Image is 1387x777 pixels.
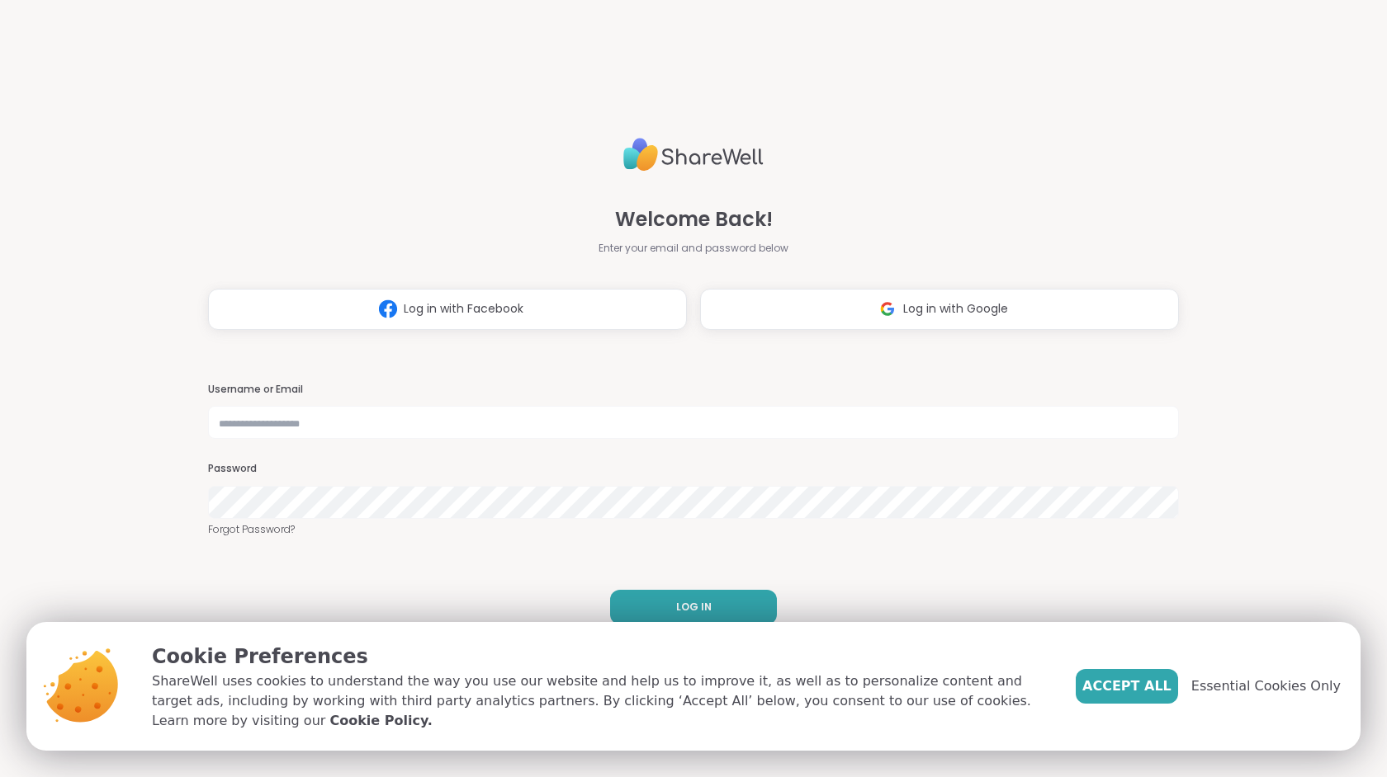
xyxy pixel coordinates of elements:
[372,294,404,324] img: ShareWell Logomark
[404,300,523,318] span: Log in with Facebook
[1076,669,1178,704] button: Accept All
[1191,676,1341,696] span: Essential Cookies Only
[208,383,1179,397] h3: Username or Email
[615,205,773,234] span: Welcome Back!
[152,642,1049,671] p: Cookie Preferences
[872,294,903,324] img: ShareWell Logomark
[1082,676,1172,696] span: Accept All
[676,600,712,615] span: LOG IN
[152,671,1049,731] p: ShareWell uses cookies to understand the way you use our website and help us to improve it, as we...
[208,462,1179,476] h3: Password
[329,711,432,731] a: Cookie Policy.
[623,131,764,178] img: ShareWell Logo
[610,590,777,624] button: LOG IN
[208,522,1179,537] a: Forgot Password?
[700,289,1179,330] button: Log in with Google
[903,300,1008,318] span: Log in with Google
[599,241,788,256] span: Enter your email and password below
[208,289,687,330] button: Log in with Facebook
